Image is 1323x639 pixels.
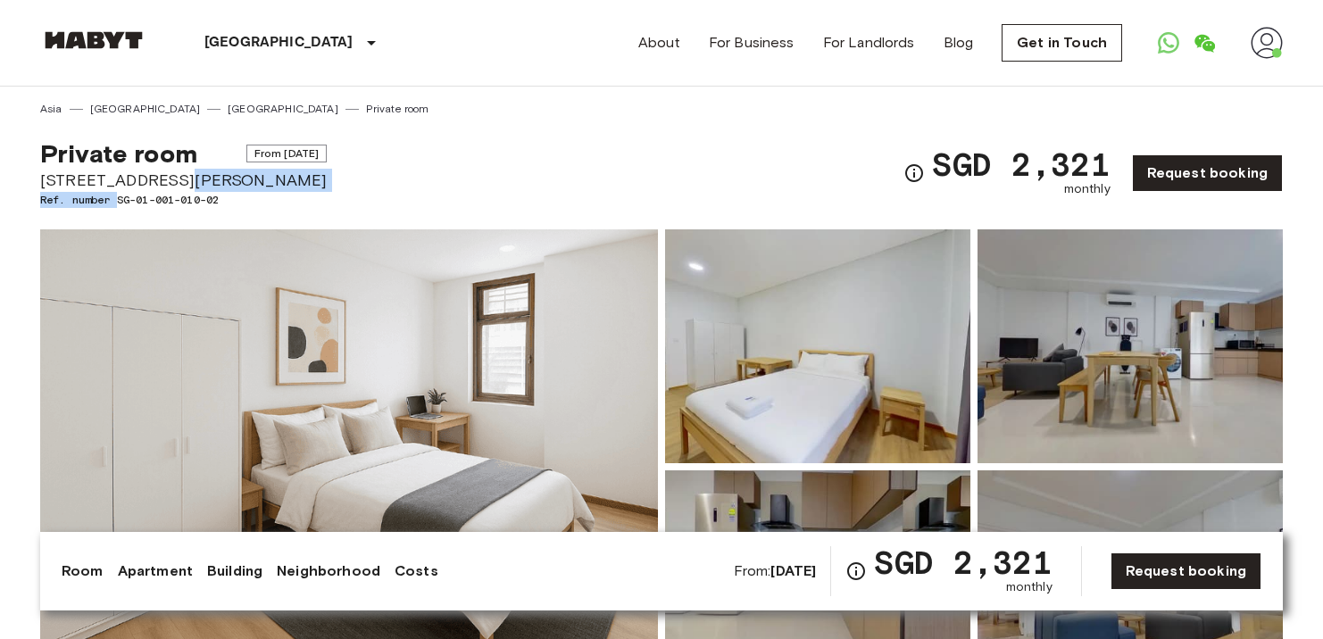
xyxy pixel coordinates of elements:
[40,101,62,117] a: Asia
[932,148,1110,180] span: SGD 2,321
[903,162,925,184] svg: Check cost overview for full price breakdown. Please note that discounts apply to new joiners onl...
[40,138,197,169] span: Private room
[1002,24,1122,62] a: Get in Touch
[204,32,354,54] p: [GEOGRAPHIC_DATA]
[665,229,970,463] img: Picture of unit SG-01-001-010-02
[62,560,104,582] a: Room
[874,546,1052,578] span: SGD 2,321
[395,560,438,582] a: Costs
[1186,25,1222,61] a: Open WeChat
[228,101,338,117] a: [GEOGRAPHIC_DATA]
[277,560,380,582] a: Neighborhood
[1064,180,1111,198] span: monthly
[978,229,1283,463] img: Picture of unit SG-01-001-010-02
[1151,25,1186,61] a: Open WhatsApp
[118,560,193,582] a: Apartment
[366,101,429,117] a: Private room
[823,32,915,54] a: For Landlords
[246,145,328,162] span: From [DATE]
[734,561,817,581] span: From:
[1132,154,1283,192] a: Request booking
[845,560,867,582] svg: Check cost overview for full price breakdown. Please note that discounts apply to new joiners onl...
[944,32,974,54] a: Blog
[90,101,201,117] a: [GEOGRAPHIC_DATA]
[40,31,147,49] img: Habyt
[770,562,816,579] b: [DATE]
[638,32,680,54] a: About
[40,192,327,208] span: Ref. number SG-01-001-010-02
[40,169,327,192] span: [STREET_ADDRESS][PERSON_NAME]
[709,32,795,54] a: For Business
[207,560,262,582] a: Building
[1006,578,1053,596] span: monthly
[1111,552,1261,590] a: Request booking
[1251,27,1283,59] img: avatar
